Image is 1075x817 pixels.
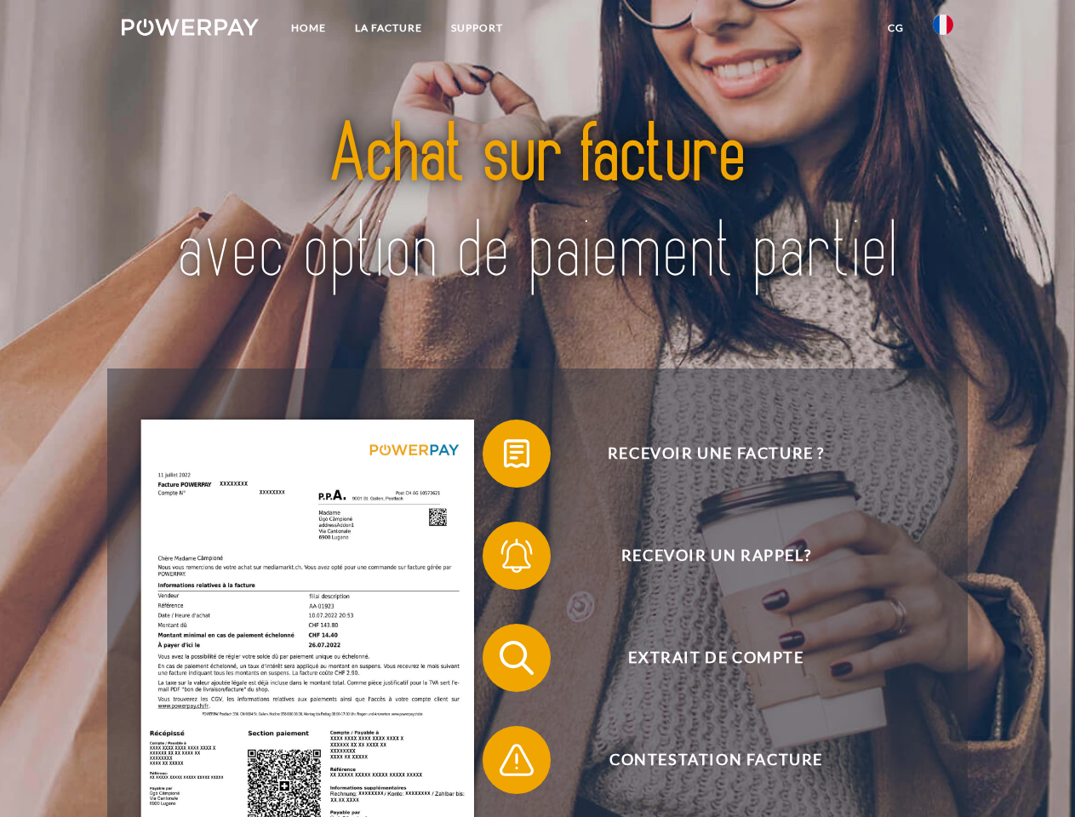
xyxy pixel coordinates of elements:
[507,522,924,590] span: Recevoir un rappel?
[437,13,517,43] a: Support
[483,624,925,692] button: Extrait de compte
[495,739,538,781] img: qb_warning.svg
[507,726,924,794] span: Contestation Facture
[340,13,437,43] a: LA FACTURE
[507,420,924,488] span: Recevoir une facture ?
[873,13,918,43] a: CG
[122,19,259,36] img: logo-powerpay-white.svg
[507,624,924,692] span: Extrait de compte
[495,432,538,475] img: qb_bill.svg
[483,726,925,794] button: Contestation Facture
[483,522,925,590] button: Recevoir un rappel?
[933,14,953,35] img: fr
[483,420,925,488] button: Recevoir une facture ?
[277,13,340,43] a: Home
[163,82,912,326] img: title-powerpay_fr.svg
[495,534,538,577] img: qb_bell.svg
[495,637,538,679] img: qb_search.svg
